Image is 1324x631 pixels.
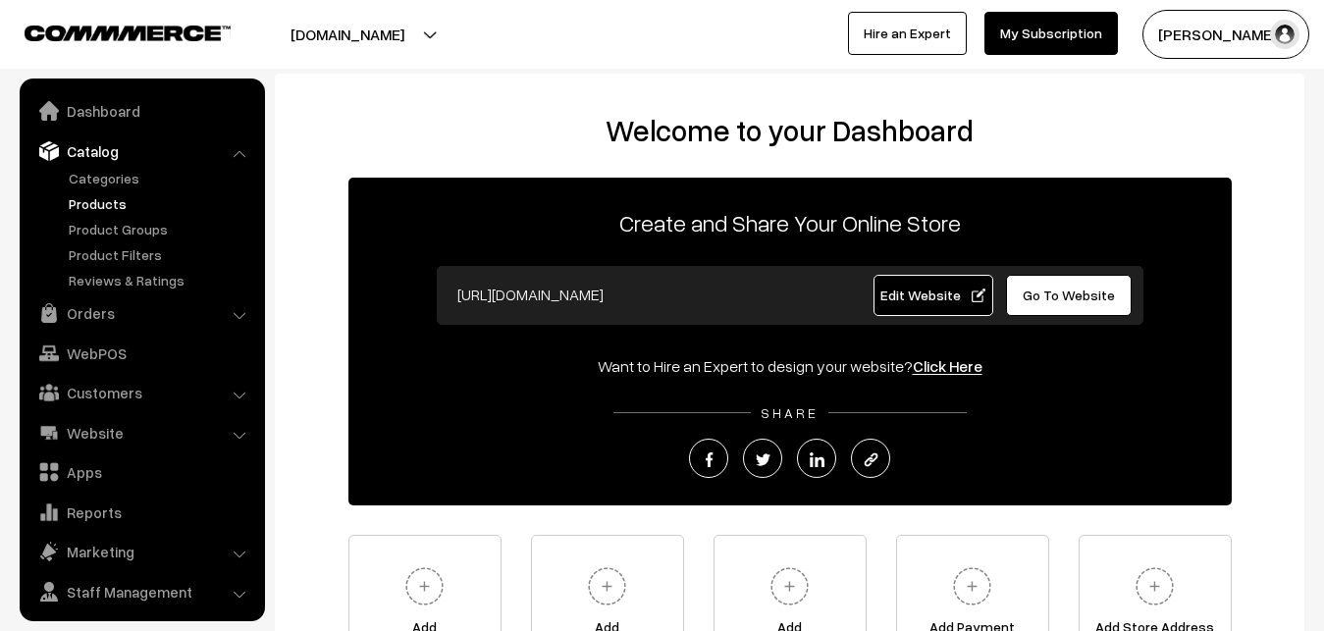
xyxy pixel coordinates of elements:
[64,219,258,239] a: Product Groups
[1142,10,1309,59] button: [PERSON_NAME]
[348,354,1232,378] div: Want to Hire an Expert to design your website?
[25,454,258,490] a: Apps
[25,295,258,331] a: Orders
[25,375,258,410] a: Customers
[1023,287,1115,303] span: Go To Website
[25,336,258,371] a: WebPOS
[763,559,817,613] img: plus.svg
[913,356,982,376] a: Click Here
[25,415,258,450] a: Website
[880,287,985,303] span: Edit Website
[348,205,1232,240] p: Create and Share Your Online Store
[1128,559,1182,613] img: plus.svg
[64,270,258,290] a: Reviews & Ratings
[294,113,1285,148] h2: Welcome to your Dashboard
[25,495,258,530] a: Reports
[397,559,451,613] img: plus.svg
[64,244,258,265] a: Product Filters
[945,559,999,613] img: plus.svg
[25,574,258,609] a: Staff Management
[25,133,258,169] a: Catalog
[984,12,1118,55] a: My Subscription
[751,404,828,421] span: SHARE
[25,20,196,43] a: COMMMERCE
[64,193,258,214] a: Products
[64,168,258,188] a: Categories
[848,12,967,55] a: Hire an Expert
[1006,275,1133,316] a: Go To Website
[580,559,634,613] img: plus.svg
[222,10,473,59] button: [DOMAIN_NAME]
[25,93,258,129] a: Dashboard
[874,275,993,316] a: Edit Website
[1270,20,1299,49] img: user
[25,26,231,40] img: COMMMERCE
[25,534,258,569] a: Marketing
